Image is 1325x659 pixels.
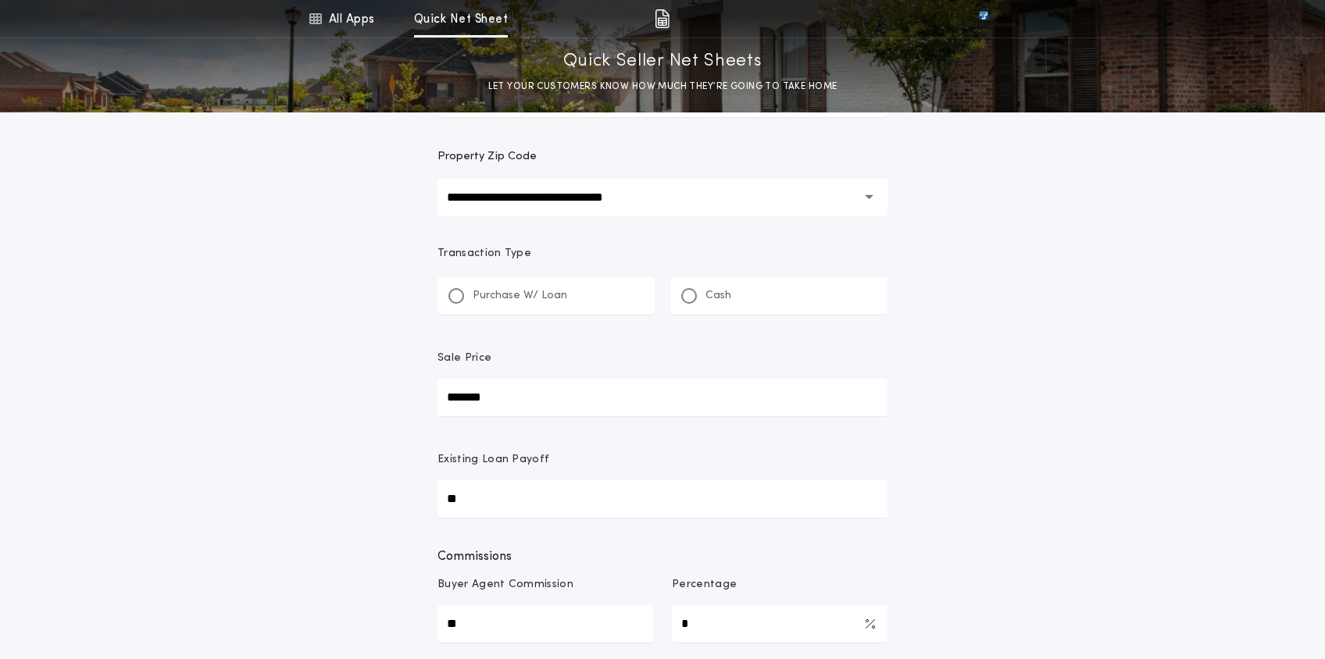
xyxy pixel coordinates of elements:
[473,288,567,304] p: Purchase W/ Loan
[437,452,549,468] p: Existing Loan Payoff
[437,547,887,566] span: Commissions
[563,49,762,74] p: Quick Seller Net Sheets
[488,79,837,94] p: LET YOUR CUSTOMERS KNOW HOW MUCH THEY’RE GOING TO TAKE HOME
[437,605,653,643] input: Buyer Agent Commission
[437,577,573,593] p: Buyer Agent Commission
[437,246,887,262] p: Transaction Type
[437,351,491,366] p: Sale Price
[672,605,887,643] input: Percentage
[437,480,887,518] input: Existing Loan Payoff
[705,288,731,304] p: Cash
[672,577,737,593] p: Percentage
[655,9,670,28] img: img
[437,148,537,166] label: Property Zip Code
[437,379,887,416] input: Sale Price
[951,11,1016,27] img: vs-icon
